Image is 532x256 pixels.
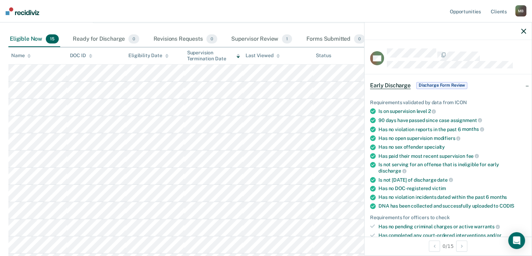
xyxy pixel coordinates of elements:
div: Eligibility Date [128,53,169,59]
div: Has paid their most recent supervision [378,153,526,159]
div: Is on supervision level [378,108,526,114]
div: Name [11,53,31,59]
span: 0 [206,34,217,43]
div: Has no DOC-registered [378,186,526,191]
span: 2 [428,108,436,114]
span: victim [432,186,446,191]
span: 0 [128,34,139,43]
span: warrants [474,224,500,229]
div: Forms Submitted [305,32,366,47]
span: months [490,194,507,200]
div: Requirements for officers to check [370,215,526,221]
div: Ready for Discharge [71,32,141,47]
div: Supervision Termination Date [187,50,240,62]
div: Status [316,53,331,59]
button: Previous Opportunity [429,241,440,252]
span: specialty [424,144,445,150]
div: Has no violation reports in the past 6 [378,126,526,133]
span: Early Discharge [370,82,411,89]
span: CODIS [499,203,514,209]
span: 15 [46,34,59,43]
div: DOC ID [70,53,92,59]
span: modifiers [434,135,461,141]
span: discharge [378,168,406,174]
span: date [437,177,453,183]
div: Open Intercom Messenger [508,232,525,249]
div: Is not [DATE] of discharge [378,177,526,183]
div: Has no open supervision [378,135,526,141]
img: Recidiviz [6,7,39,15]
span: 1 [282,34,292,43]
span: months [462,126,484,132]
div: Has completed any court-ordered interventions and/or [378,233,526,244]
div: Revisions Requests [152,32,218,47]
span: Discharge Form Review [416,82,467,89]
div: Supervisor Review [230,32,294,47]
div: Has no violation incidents dated within the past 6 [378,194,526,200]
span: 0 [354,34,365,43]
div: DNA has been collected and successfully uploaded to [378,203,526,209]
div: Has no sex offender [378,144,526,150]
span: assignment [451,117,482,123]
div: Requirements validated by data from ICON [370,100,526,106]
div: Eligible Now [8,32,60,47]
div: 0 / 15 [364,237,532,255]
div: Early DischargeDischarge Form Review [364,74,532,97]
div: M B [515,5,526,16]
div: Has no pending criminal charges or active [378,223,526,230]
div: 90 days have passed since case [378,117,526,123]
button: Next Opportunity [456,241,467,252]
div: Is not serving for an offense that is ineligible for early [378,162,526,174]
div: Last Viewed [246,53,279,59]
span: fee [466,153,479,159]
